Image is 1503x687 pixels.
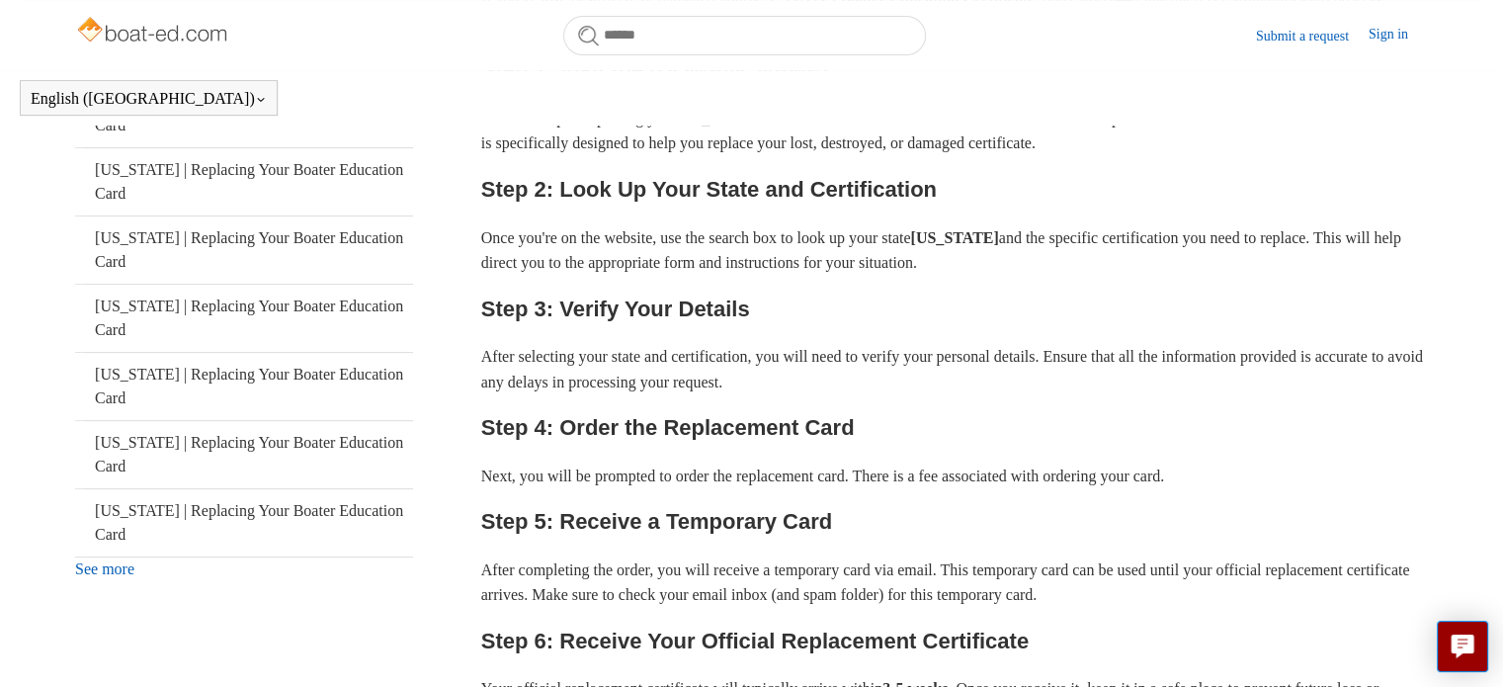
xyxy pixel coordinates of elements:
[481,558,1428,608] p: After completing the order, you will receive a temporary card via email. This temporary card can ...
[563,16,926,55] input: Search
[481,172,1428,207] h2: Step 2: Look Up Your State and Certification
[481,624,1428,658] h2: Step 6: Receive Your Official Replacement Certificate
[481,504,1428,539] h2: Step 5: Receive a Temporary Card
[75,489,413,557] a: [US_STATE] | Replacing Your Boater Education Card
[75,12,232,51] img: Boat-Ed Help Center home page
[481,344,1428,394] p: After selecting your state and certification, you will need to verify your personal details. Ensu...
[75,560,134,577] a: See more
[75,148,413,215] a: [US_STATE] | Replacing Your Boater Education Card
[75,216,413,284] a: [US_STATE] | Replacing Your Boater Education Card
[75,285,413,352] a: [US_STATE] | Replacing Your Boater Education Card
[75,421,413,488] a: [US_STATE] | Replacing Your Boater Education Card
[481,292,1428,326] h2: Step 3: Verify Your Details
[481,464,1428,489] p: Next, you will be prompted to order the replacement card. There is a fee associated with ordering...
[1256,26,1369,46] a: Submit a request
[31,90,267,108] button: English ([GEOGRAPHIC_DATA])
[676,110,962,127] strong: [US_STATE] Boater Education Certificate
[1369,24,1428,47] a: Sign in
[75,353,413,420] a: [US_STATE] | Replacing Your Boater Education Card
[481,410,1428,445] h2: Step 4: Order the Replacement Card
[910,229,998,246] strong: [US_STATE]
[1437,621,1488,672] button: Live chat
[481,106,1428,156] p: The first step in replacing your is to visit our official replacement website: . This site is spe...
[481,225,1428,276] p: Once you're on the website, use the search box to look up your state and the specific certificati...
[1233,110,1364,127] a: [DOMAIN_NAME]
